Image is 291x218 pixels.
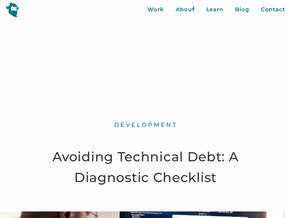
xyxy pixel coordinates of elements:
[6,2,19,17] img: yeti logo icon
[235,5,249,14] a: Blog
[114,121,177,129] div: Development
[44,146,247,188] h1: Avoiding Technical Debt: A Diagnostic Checklist
[206,5,224,14] a: Learn
[261,5,285,14] a: Contact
